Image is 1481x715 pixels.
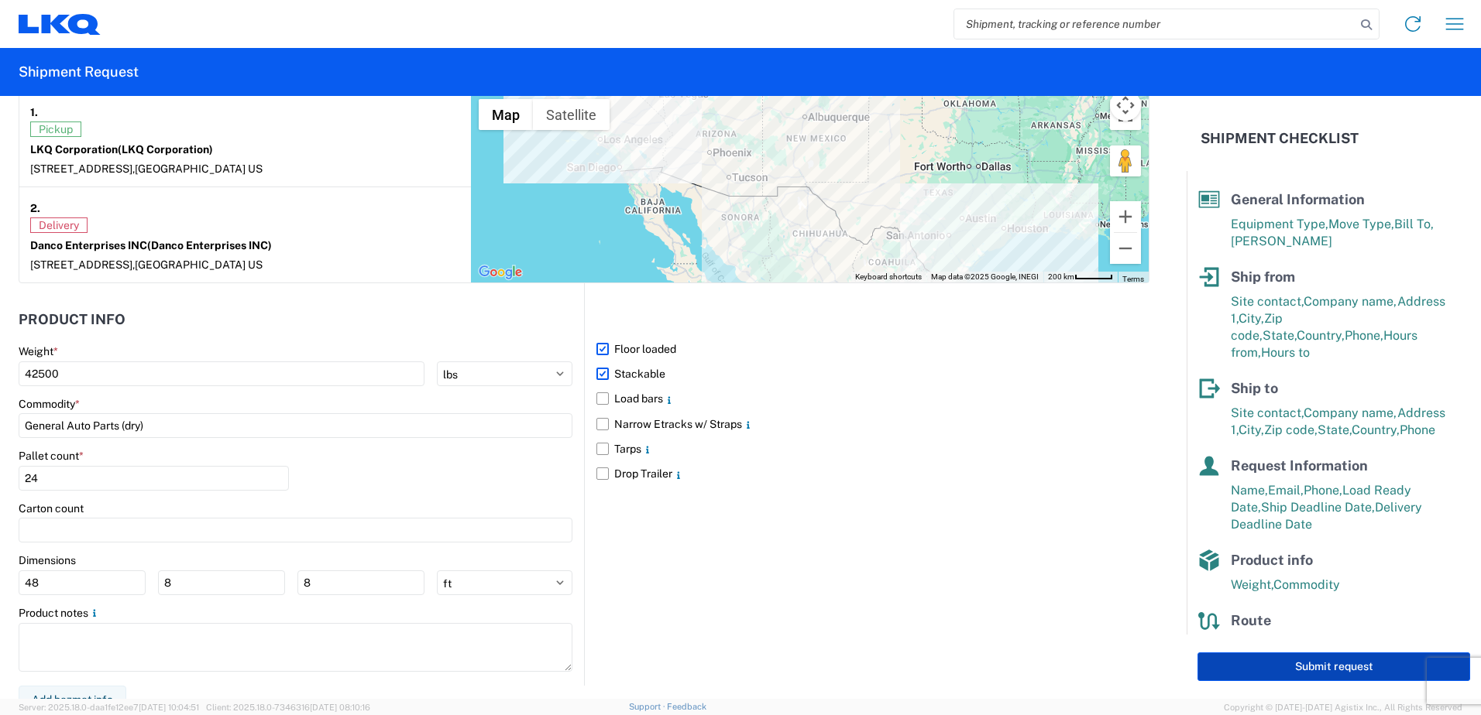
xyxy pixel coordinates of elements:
h2: Shipment Checklist [1201,129,1359,148]
label: Carton count [19,501,84,515]
label: Floor loaded [596,337,1149,361]
input: L [19,570,146,595]
input: W [158,570,285,595]
button: Map camera controls [1110,90,1141,121]
span: [GEOGRAPHIC_DATA] US [135,162,263,175]
span: 200 km [1048,272,1074,281]
span: Map data ©2025 Google, INEGI [931,272,1039,281]
span: Country, [1352,422,1400,437]
label: Product notes [19,606,101,620]
span: Client: 2025.18.0-7346316 [206,703,370,712]
span: [GEOGRAPHIC_DATA] US [135,258,263,271]
a: Terms [1122,275,1144,283]
span: [DATE] 10:04:51 [139,703,199,712]
span: Move Type, [1328,217,1394,231]
button: Show street map [479,99,533,130]
span: (Danco Enterprises INC) [147,239,272,251]
span: City, [1239,422,1264,437]
span: Site contact, [1231,405,1304,420]
span: [DATE] 08:10:16 [310,703,370,712]
span: Request Information [1231,457,1368,474]
span: Ship to [1231,380,1278,396]
span: Email, [1268,483,1304,498]
a: Support [629,702,668,711]
label: Load bars [596,386,1149,411]
button: Zoom in [1110,201,1141,232]
span: Delivery [30,217,88,233]
span: (LKQ Corporation) [118,143,213,156]
h2: Product Info [19,312,125,327]
span: Phone, [1345,328,1383,343]
button: Add hazmat info [19,686,126,714]
strong: Danco Enterprises INC [30,239,272,251]
span: Server: 2025.18.0-daa1fe12ee7 [19,703,199,712]
a: Open this area in Google Maps (opens a new window) [475,262,526,282]
span: Ship from [1231,269,1295,285]
span: [STREET_ADDRESS], [30,258,135,271]
span: Product info [1231,552,1313,568]
button: Zoom out [1110,233,1141,264]
span: Pickup [30,121,81,137]
strong: 1. [30,102,38,121]
span: Weight, [1231,577,1273,592]
img: Google [475,262,526,282]
span: Phone, [1304,483,1342,498]
span: Phone [1400,422,1435,437]
button: Submit request [1198,652,1470,681]
label: Dimensions [19,553,76,567]
span: [PERSON_NAME] [1231,234,1332,248]
label: Pallet count [19,449,84,463]
span: Bill To, [1394,217,1434,231]
span: [STREET_ADDRESS], [30,162,135,175]
span: State, [1263,328,1297,343]
span: Company name, [1304,294,1397,309]
span: Hours to [1261,345,1310,360]
span: Route [1231,612,1271,628]
h2: Shipment Request [19,63,139,81]
label: Narrow Etracks w/ Straps [596,412,1149,436]
span: Name, [1231,483,1268,498]
label: Drop Trailer [596,461,1149,486]
span: General Information [1231,191,1365,207]
a: Feedback [667,702,706,711]
button: Keyboard shortcuts [855,272,922,282]
span: City, [1239,311,1264,326]
button: Show satellite imagery [533,99,610,130]
span: Ship Deadline Date, [1261,500,1375,515]
button: Drag Pegman onto the map to open Street View [1110,145,1141,176]
label: Stackable [596,361,1149,386]
input: H [297,570,424,595]
span: Country, [1297,328,1345,343]
button: Map Scale: 200 km per 46 pixels [1043,272,1118,282]
label: Weight [19,344,58,358]
span: Equipment Type, [1231,217,1328,231]
input: Shipment, tracking or reference number [954,9,1356,39]
label: Commodity [19,397,80,411]
span: Company name, [1304,405,1397,420]
label: Tarps [596,436,1149,461]
span: Copyright © [DATE]-[DATE] Agistix Inc., All Rights Reserved [1224,700,1462,714]
span: State, [1318,422,1352,437]
span: Zip code, [1264,422,1318,437]
strong: 2. [30,198,40,217]
span: Commodity [1273,577,1340,592]
strong: LKQ Corporation [30,143,213,156]
span: Site contact, [1231,294,1304,309]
